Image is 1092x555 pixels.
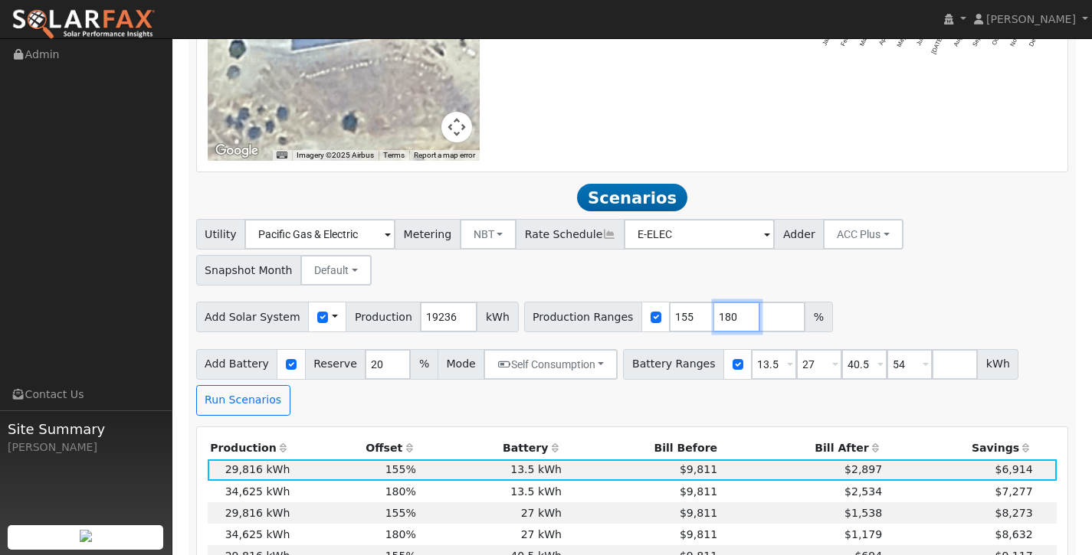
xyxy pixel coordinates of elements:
[11,8,156,41] img: SolarFax
[995,485,1032,498] span: $7,277
[844,507,882,519] span: $1,538
[277,150,287,161] button: Keyboard shortcuts
[720,438,885,459] th: Bill After
[821,35,831,47] text: Jan
[414,151,475,159] a: Report a map error
[839,35,850,48] text: Feb
[995,528,1032,540] span: $8,632
[477,302,518,332] span: kWh
[80,530,92,542] img: retrieve
[300,255,372,286] button: Default
[460,219,517,250] button: NBT
[1009,35,1020,48] text: Nov
[346,302,421,332] span: Production
[418,524,564,545] td: 27 kWh
[805,302,832,332] span: %
[972,35,982,48] text: Sep
[896,35,907,48] text: May
[991,35,1002,47] text: Oct
[844,485,882,498] span: $2,534
[385,485,416,498] span: 180%
[418,481,564,502] td: 13.5 kWh
[823,219,903,250] button: ACC Plus
[624,219,775,250] input: Select a Rate Schedule
[844,528,882,540] span: $1,179
[305,349,366,380] span: Reserve
[208,524,293,545] td: 34,625 kWh
[915,35,926,47] text: Jun
[196,255,302,286] span: Snapshot Month
[1028,35,1038,48] text: Dec
[212,141,262,161] a: Open this area in Google Maps (opens a new window)
[438,349,484,380] span: Mode
[196,349,278,380] span: Add Battery
[565,438,720,459] th: Bill Before
[995,507,1032,519] span: $8,273
[196,219,246,250] span: Utility
[385,507,416,519] span: 155%
[858,35,869,47] text: Mar
[972,442,1019,454] span: Savings
[680,485,717,498] span: $9,811
[385,528,416,540] span: 180%
[208,438,293,459] th: Production
[208,502,293,524] td: 29,816 kWh
[8,419,164,439] span: Site Summary
[977,349,1018,380] span: kWh
[418,502,564,524] td: 27 kWh
[844,463,882,475] span: $2,897
[680,463,717,475] span: $9,811
[383,151,405,159] a: Terms (opens in new tab)
[680,528,717,540] span: $9,811
[877,35,888,47] text: Apr
[293,438,419,459] th: Offset
[297,151,374,159] span: Imagery ©2025 Airbus
[8,439,164,455] div: [PERSON_NAME]
[196,385,290,416] button: Run Scenarios
[410,349,438,380] span: %
[516,219,625,250] span: Rate Schedule
[196,302,310,332] span: Add Solar System
[441,112,472,142] button: Map camera controls
[395,219,461,250] span: Metering
[774,219,824,250] span: Adder
[244,219,395,250] input: Select a Utility
[524,302,642,332] span: Production Ranges
[680,507,717,519] span: $9,811
[208,459,293,481] td: 29,816 kWh
[995,463,1032,475] span: $6,914
[385,463,416,475] span: 155%
[418,438,564,459] th: Battery
[212,141,262,161] img: Google
[484,349,618,380] button: Self Consumption
[930,35,945,55] text: [DATE]
[986,13,1076,25] span: [PERSON_NAME]
[418,459,564,481] td: 13.5 kWh
[623,349,724,380] span: Battery Ranges
[953,35,963,48] text: Aug
[577,184,687,211] span: Scenarios
[208,481,293,502] td: 34,625 kWh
